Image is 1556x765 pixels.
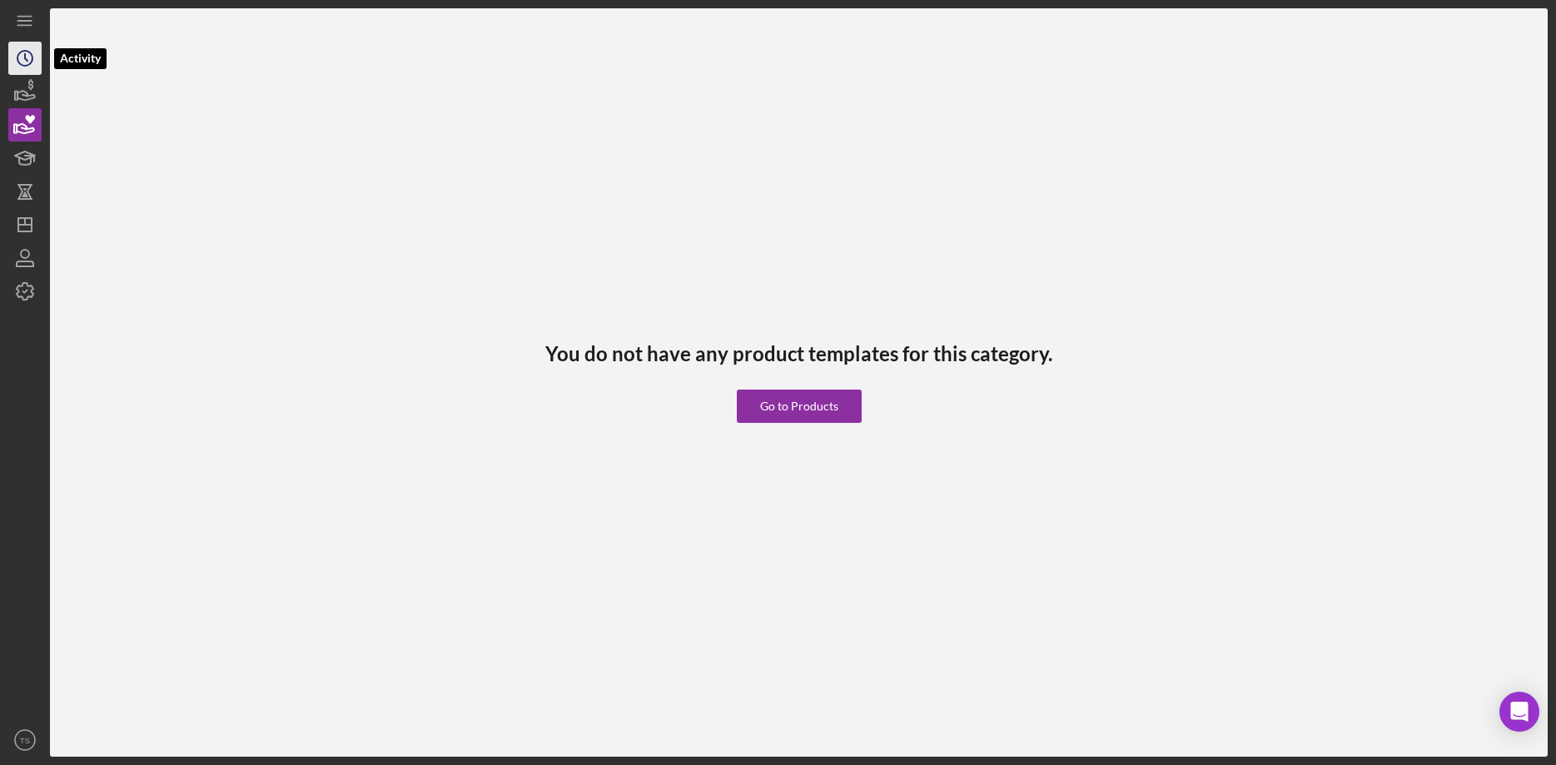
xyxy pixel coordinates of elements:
[760,390,838,423] div: Go to Products
[737,365,862,423] a: Go to Products
[8,723,42,757] button: TS
[20,736,30,745] text: TS
[1499,692,1539,732] div: Open Intercom Messenger
[737,390,862,423] button: Go to Products
[545,342,1052,365] h3: You do not have any product templates for this category.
